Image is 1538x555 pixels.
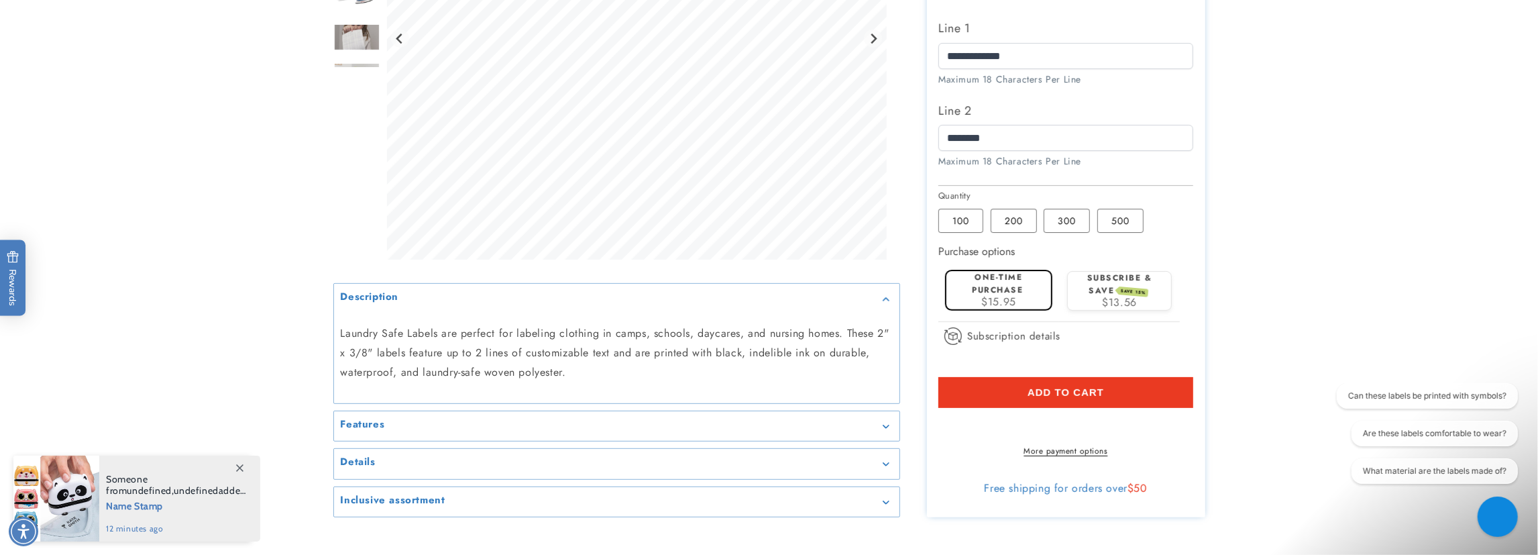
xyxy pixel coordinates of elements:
[981,294,1016,309] span: $15.95
[938,377,1193,408] button: Add to cart
[333,14,380,61] div: Go to slide 5
[1318,383,1525,495] iframe: Gorgias live chat conversation starters
[1044,209,1090,233] label: 300
[1118,287,1148,297] span: SAVE 15%
[391,30,409,48] button: Go to last slide
[1128,481,1134,496] span: $
[938,244,1015,259] label: Purchase options
[938,189,972,203] legend: Quantity
[334,487,899,517] summary: Inclusive assortment
[334,449,899,479] summary: Details
[127,485,171,497] span: undefined
[1471,492,1525,542] iframe: Gorgias live chat messenger
[174,485,218,497] span: undefined
[334,284,899,314] summary: Description
[938,72,1193,87] div: Maximum 18 Characters Per Line
[938,482,1193,495] div: Free shipping for orders over
[991,209,1037,233] label: 200
[1028,387,1104,399] span: Add to cart
[1097,209,1144,233] label: 500
[106,497,246,513] span: Name Stamp
[1087,272,1152,297] label: Subscribe & save
[1102,295,1137,310] span: $13.56
[7,250,19,306] span: Rewards
[334,411,899,442] summary: Features
[973,271,1024,296] label: One-time purchase
[341,325,893,383] p: Laundry Safe Labels are perfect for labeling clothing in camps, schools, daycares, and nursing ho...
[938,209,983,233] label: 100
[938,100,1193,121] label: Line 2
[9,517,38,546] div: Accessibility Menu
[341,456,376,469] h2: Details
[341,418,385,432] h2: Features
[864,30,882,48] button: Next slide
[938,445,1193,457] a: More payment options
[938,17,1193,39] label: Line 1
[967,328,1060,344] span: Subscription details
[938,154,1193,168] div: Maximum 18 Characters Per Line
[341,291,399,304] h2: Description
[1134,481,1147,496] span: 50
[106,474,246,497] span: Someone from , added this product to their cart.
[341,494,445,507] h2: Inclusive assortment
[106,523,246,535] span: 12 minutes ago
[333,63,380,110] img: Iron-On Labels - Label Land
[333,23,380,51] img: null
[333,63,380,110] div: Go to slide 6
